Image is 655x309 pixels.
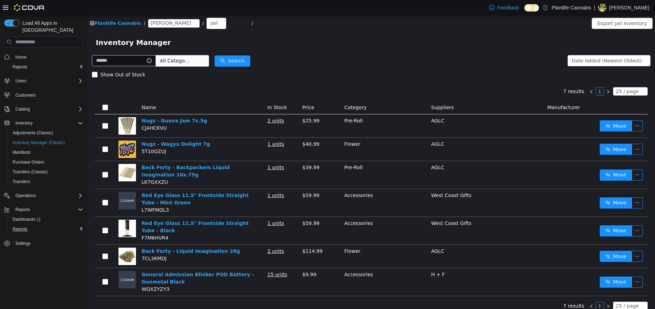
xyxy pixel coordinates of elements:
[31,125,49,143] img: Nugz - Wagyu Delight 7g hero shot
[54,205,161,218] a: Red Eye Glass 11.5" Frontside Straight Tube - Black
[517,72,525,80] li: Next Page
[344,205,384,211] span: West Coast Gifts
[15,106,30,112] span: Catalog
[512,210,545,221] button: icon: swapMove
[10,215,43,224] a: Dashboards
[13,119,35,127] button: Inventory
[15,78,26,84] span: Users
[10,148,83,157] span: Manifests
[31,102,49,119] img: Nugz - Guava Jam 7x.5g hero shot
[180,205,197,211] u: 1 units
[1,238,86,248] button: Settings
[15,92,36,98] span: Customers
[476,72,497,80] li: 7 results
[7,177,86,187] button: Transfers
[7,224,86,234] button: Reports
[10,63,83,71] span: Reports
[344,233,357,239] span: AGLC
[180,233,197,239] u: 2 units
[63,4,104,12] span: Wainwright
[254,122,341,146] td: Flower
[254,253,341,281] td: Accessories
[1,52,86,62] button: Home
[13,53,29,61] a: Home
[512,182,545,193] button: icon: swapMove
[502,74,506,78] i: icon: left
[13,105,83,113] span: Catalog
[544,235,555,247] button: icon: ellipsis
[484,40,554,51] div: Date Added (Newest-Oldest)
[215,149,232,155] span: $39.99
[13,205,33,214] button: Reports
[544,105,555,116] button: icon: ellipsis
[544,261,555,272] button: icon: ellipsis
[54,256,166,269] a: General Admission Blinker POD Battery - Gunmetal Black
[10,158,47,166] a: Purchase Orders
[519,74,523,78] i: icon: right
[517,286,525,295] li: Next Page
[54,89,69,95] span: Name
[13,159,44,165] span: Purchase Orders
[1,90,86,100] button: Customers
[31,149,49,166] img: Back Forty - Backpackers Liquid Imagination 10x.75g hero shot
[180,149,197,155] u: 1 units
[215,233,235,239] span: $114.99
[180,89,200,95] span: In Stock
[13,77,29,85] button: Users
[476,286,497,295] li: 7 results
[10,63,30,71] a: Reports
[254,229,341,253] td: Flower
[500,72,508,80] li: Previous Page
[54,233,153,239] a: Back Forty - Liquid Imagination 28g
[180,177,197,183] u: 1 units
[54,240,79,246] span: 7CL3KMDJ
[344,89,366,95] span: Suppliers
[54,192,81,197] span: L7WFMQL3
[544,182,555,193] button: icon: ellipsis
[72,42,104,49] span: All Categories
[344,256,357,262] span: H + F
[31,232,49,250] img: Back Forty - Liquid Imagination 28g hero shot
[10,225,83,233] span: Reports
[7,148,86,157] button: Manifests
[54,220,81,225] span: F7M6HVR4
[508,286,517,295] li: 1
[254,202,341,229] td: Accessories
[13,239,33,248] a: Settings
[1,191,86,201] button: Operations
[544,128,555,140] button: icon: ellipsis
[1,118,86,128] button: Inventory
[10,56,61,62] span: Show Out of Stock
[4,49,83,266] nav: Complex example
[544,154,555,165] button: icon: ellipsis
[509,72,516,80] a: 1
[13,77,83,85] span: Users
[31,204,49,222] img: Red Eye Glass 11.5" Frontside Straight Tube - Black hero shot
[519,289,523,293] i: icon: right
[123,2,130,13] div: Jail
[1,104,86,114] button: Catalog
[15,207,30,212] span: Reports
[528,287,552,294] div: 25 / page
[512,128,545,140] button: icon: swapMove
[215,126,232,131] span: $40.99
[13,226,27,232] span: Reports
[54,149,142,162] a: Back Forty - Backpackers Liquid Imagination 10x.75g
[553,74,557,79] i: icon: down
[512,235,545,247] button: icon: swapMove
[7,128,86,138] button: Adjustments (Classic)
[7,214,86,224] a: Dashboards
[164,5,165,10] span: /
[54,133,79,139] span: 5T10QZUJ
[13,130,53,136] span: Adjustments (Classic)
[10,168,83,176] span: Transfers (Classic)
[254,99,341,122] td: Pre-Roll
[13,91,38,99] a: Customers
[2,5,53,10] a: icon: shopPlantlife Cannabis
[13,105,33,113] button: Catalog
[215,89,227,95] span: Price
[512,261,545,272] button: icon: swapMove
[344,177,384,183] span: West Coast Gifts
